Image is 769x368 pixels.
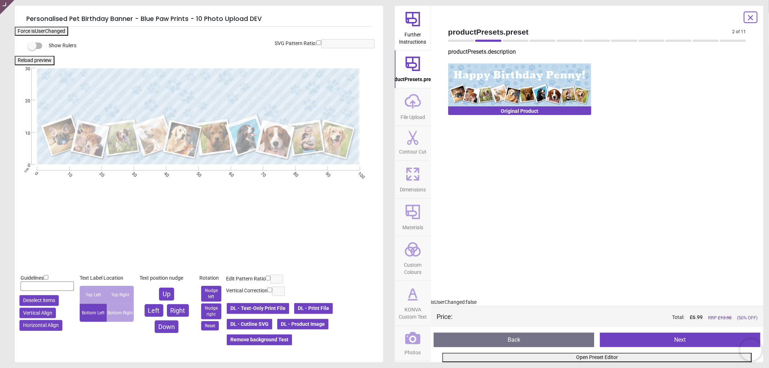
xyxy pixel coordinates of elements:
span: productPresets.preset [448,27,732,37]
label: Edit Pattern Ratio [226,275,266,283]
h5: Personalised Pet Birthday Banner - Blue Paw Prints - 10 Photo Upload DEV [26,12,372,27]
button: File Upload [395,88,431,126]
button: Right [167,304,189,317]
button: Contour Cut [395,126,431,160]
button: Next [600,333,760,347]
p: productPresets.description [448,48,752,56]
span: Materials [402,221,423,231]
div: Top Right [107,286,134,304]
span: Further Instructions [395,28,430,45]
button: Nudge right [201,303,221,319]
img: Original Product [448,63,591,106]
label: SVG Pattern Ratio: [275,40,317,47]
div: Bottom Left [80,304,107,322]
button: Deselect items [19,295,59,306]
button: Vertical Align [19,308,56,319]
div: isUserChanged: false [431,299,763,306]
span: 6.99 [693,314,703,320]
div: Top Left [80,286,107,304]
span: £ 13.98 [718,315,732,320]
button: Horizontal Align [19,320,62,331]
span: RRP [708,315,732,321]
div: Total: [463,314,757,321]
span: productPresets.preset [387,72,439,83]
button: Nudge left [201,286,221,302]
button: Down [155,320,178,333]
button: Up [159,288,174,300]
button: Dimensions [395,161,431,198]
div: Bottom Right [107,304,134,322]
span: Dimensions [400,183,426,194]
button: DL - Product Image [277,318,329,331]
button: Further Instructions [395,6,431,50]
button: Remove background Test [226,334,293,346]
span: £ [690,314,703,321]
span: File Upload [401,110,425,121]
div: Rotation [199,275,223,282]
span: Guidelines [21,275,44,281]
button: DL - Text-Only Print File [226,302,290,315]
button: productPresets.preset [395,50,431,88]
span: KONVA Custom Text [395,303,430,320]
button: Materials [395,199,431,236]
div: Show Rulers [32,41,383,50]
button: KONVA Custom Text [395,281,431,325]
button: DL - Cutline SVG [226,318,273,331]
button: Left [145,304,163,317]
span: (50% OFF) [737,315,757,321]
button: Reset [201,321,219,331]
span: Original Product [448,106,591,115]
button: Back [434,333,594,347]
span: Contour Cut [399,145,427,156]
label: Vertical Correction [226,287,268,294]
span: Photos [405,346,421,356]
button: Reload preview [15,56,54,65]
iframe: Brevo live chat [740,339,762,361]
button: Open Preset Editor [442,353,752,362]
div: Text position nudge [140,275,194,282]
button: Custom Colours [395,236,431,280]
button: Photos [395,326,431,361]
span: Custom Colours [395,258,430,276]
button: Force isUserChanged [15,27,68,36]
div: Price : [437,312,452,321]
span: 30 [17,66,30,72]
button: DL - Print File [293,302,333,315]
div: Text Label Location [80,275,134,282]
span: 2 of 11 [732,29,746,35]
